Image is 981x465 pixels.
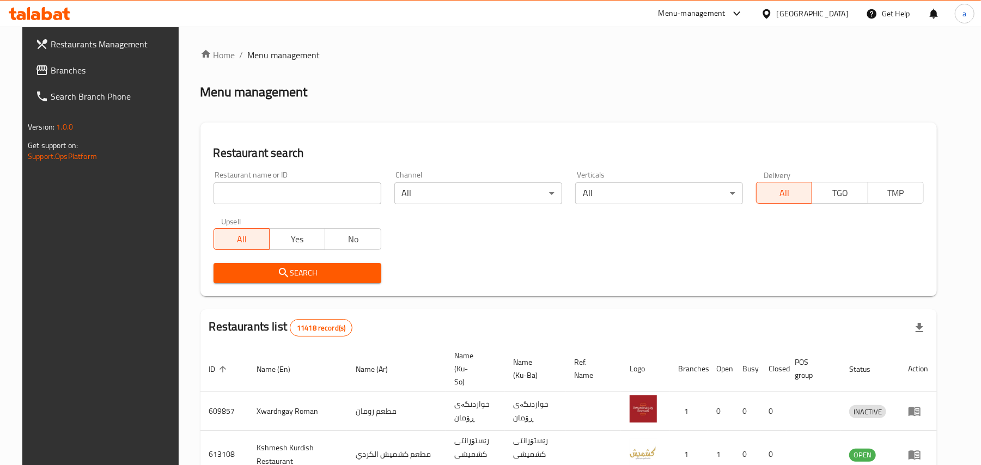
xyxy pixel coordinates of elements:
span: Get support on: [28,138,78,152]
span: POS group [795,356,827,382]
a: Branches [27,57,186,83]
span: a [962,8,966,20]
div: Menu [908,448,928,461]
th: Logo [621,346,670,392]
label: Upsell [221,217,241,225]
a: Home [200,48,235,62]
div: Menu [908,405,928,418]
span: TGO [817,185,863,201]
span: All [218,231,265,247]
th: Closed [760,346,787,392]
div: Export file [906,315,933,341]
td: مطعم رومان [347,392,446,431]
span: Name (En) [257,363,305,376]
td: خواردنگەی ڕۆمان [505,392,566,431]
label: Delivery [764,171,791,179]
span: All [761,185,808,201]
span: Ref. Name [575,356,608,382]
button: All [756,182,812,204]
div: OPEN [849,449,876,462]
th: Branches [670,346,708,392]
button: Yes [269,228,325,250]
span: Name (Ku-Ba) [514,356,553,382]
button: No [325,228,381,250]
button: TMP [868,182,924,204]
div: INACTIVE [849,405,886,418]
span: Restaurants Management [51,38,178,51]
td: 0 [760,392,787,431]
input: Search for restaurant name or ID.. [214,182,381,204]
span: INACTIVE [849,406,886,418]
td: 1 [670,392,708,431]
a: Restaurants Management [27,31,186,57]
div: Total records count [290,319,352,336]
span: Name (Ar) [356,363,402,376]
h2: Restaurant search [214,145,924,161]
td: 0 [708,392,734,431]
span: Search Branch Phone [51,90,178,103]
div: [GEOGRAPHIC_DATA] [777,8,849,20]
a: Support.OpsPlatform [28,149,97,163]
span: 11418 record(s) [290,323,352,333]
img: Xwardngay Roman [630,395,657,423]
button: All [214,228,270,250]
td: Xwardngay Roman [248,392,347,431]
td: 0 [734,392,760,431]
span: 1.0.0 [56,120,73,134]
span: Name (Ku-So) [454,349,492,388]
span: Menu management [248,48,320,62]
h2: Restaurants list [209,319,353,336]
div: All [394,182,562,204]
td: 609857 [200,392,248,431]
nav: breadcrumb [200,48,937,62]
span: Version: [28,120,54,134]
th: Open [708,346,734,392]
span: Status [849,363,885,376]
button: TGO [812,182,868,204]
h2: Menu management [200,83,308,101]
td: خواردنگەی ڕۆمان [446,392,505,431]
span: ID [209,363,230,376]
span: Search [222,266,373,280]
th: Busy [734,346,760,392]
th: Action [899,346,937,392]
span: OPEN [849,449,876,461]
span: TMP [873,185,919,201]
span: No [330,231,376,247]
button: Search [214,263,381,283]
li: / [240,48,243,62]
span: Branches [51,64,178,77]
div: Menu-management [659,7,726,20]
span: Yes [274,231,321,247]
div: All [575,182,743,204]
a: Search Branch Phone [27,83,186,109]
